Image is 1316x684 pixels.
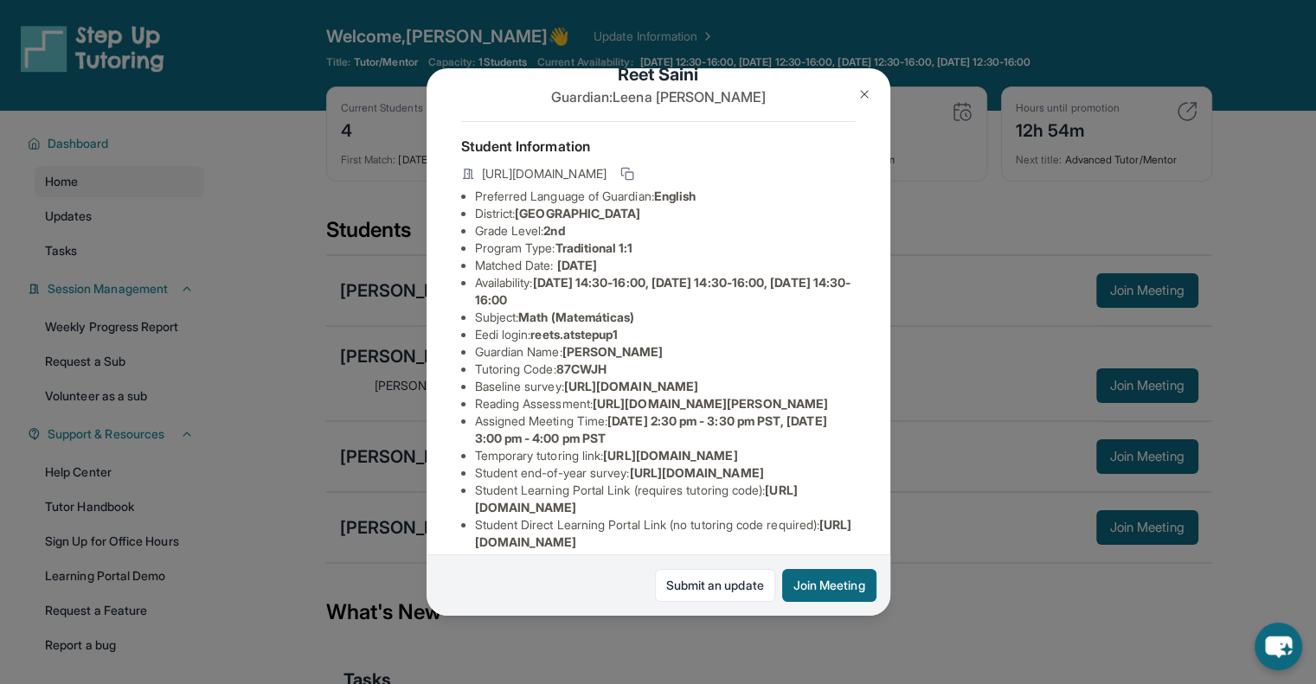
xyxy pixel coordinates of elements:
span: reets.atstepup1 [530,327,618,342]
li: Matched Date: [475,257,856,274]
li: Reading Assessment : [475,395,856,412]
span: [URL][DOMAIN_NAME] [603,448,737,463]
span: [URL][DOMAIN_NAME] [629,465,763,480]
span: [URL][DOMAIN_NAME] [564,379,698,393]
span: [GEOGRAPHIC_DATA] [515,206,640,221]
span: [PERSON_NAME] [562,344,664,359]
span: stepup24 [561,552,614,566]
button: Join Meeting [782,569,876,602]
span: English [654,189,697,203]
span: [DATE] 2:30 pm - 3:30 pm PST, [DATE] 3:00 pm - 4:00 pm PST [475,413,827,445]
span: 2nd [543,223,564,238]
span: [DATE] [557,258,597,272]
span: Traditional 1:1 [555,240,632,255]
li: Assigned Meeting Time : [475,412,856,447]
li: EEDI Password : [475,551,856,568]
li: Preferred Language of Guardian: [475,188,856,205]
li: Eedi login : [475,326,856,343]
h1: Reet Saini [461,62,856,86]
span: 87CWJH [556,361,607,376]
li: Tutoring Code : [475,361,856,378]
li: Student Direct Learning Portal Link (no tutoring code required) : [475,516,856,551]
span: [URL][DOMAIN_NAME][PERSON_NAME] [593,396,828,411]
li: Grade Level: [475,222,856,240]
a: Submit an update [655,569,775,602]
li: Subject : [475,309,856,326]
span: [URL][DOMAIN_NAME] [482,165,607,182]
p: Guardian: Leena [PERSON_NAME] [461,86,856,107]
li: District: [475,205,856,222]
li: Baseline survey : [475,378,856,395]
img: Close Icon [857,87,871,101]
li: Student end-of-year survey : [475,464,856,482]
span: [DATE] 14:30-16:00, [DATE] 14:30-16:00, [DATE] 14:30-16:00 [475,275,851,307]
li: Guardian Name : [475,343,856,361]
span: Math (Matemáticas) [518,310,634,324]
li: Availability: [475,274,856,309]
button: chat-button [1255,623,1302,670]
button: Copy link [617,163,638,184]
li: Temporary tutoring link : [475,447,856,464]
li: Program Type: [475,240,856,257]
li: Student Learning Portal Link (requires tutoring code) : [475,482,856,516]
h4: Student Information [461,136,856,157]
